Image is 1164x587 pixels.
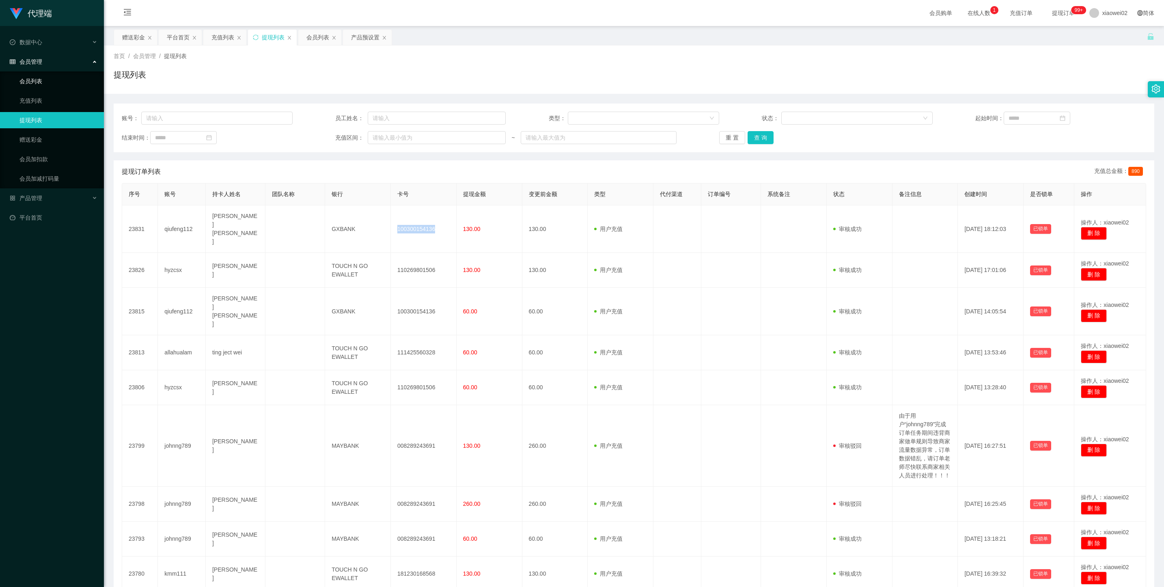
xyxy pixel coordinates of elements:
p: 1 [993,6,996,14]
td: 100300154136 [391,288,457,335]
input: 请输入最小值为 [368,131,506,144]
button: 删 除 [1081,385,1107,398]
span: 序号 [129,191,140,197]
span: 系统备注 [767,191,790,197]
td: 260.00 [522,405,588,487]
a: 提现列表 [19,112,97,128]
i: 图标: calendar [206,135,212,140]
span: 充值区间： [335,134,368,142]
td: 110269801506 [391,370,457,405]
button: 删 除 [1081,502,1107,515]
i: 图标: close [237,35,241,40]
span: 备注信息 [899,191,922,197]
span: 用户充值 [594,308,623,315]
span: 用户充值 [594,501,623,507]
span: 用户充值 [594,570,623,577]
td: 008289243691 [391,487,457,522]
td: 008289243691 [391,522,457,557]
td: 23806 [122,370,158,405]
i: 图标: global [1137,10,1143,16]
span: 审核成功 [833,349,862,356]
td: [DATE] 13:18:21 [958,522,1024,557]
td: 60.00 [522,370,588,405]
span: 60.00 [463,349,477,356]
button: 已锁单 [1030,224,1051,234]
td: MAYBANK [325,522,391,557]
span: 状态： [762,114,781,123]
span: 审核成功 [833,308,862,315]
i: 图标: unlock [1147,33,1154,40]
td: TOUCH N GO EWALLET [325,253,391,288]
button: 删 除 [1081,268,1107,281]
span: 用户充值 [594,267,623,273]
i: 图标: table [10,59,15,65]
span: 结束时间： [122,134,150,142]
td: [DATE] 13:53:46 [958,335,1024,370]
a: 会员加减打码量 [19,170,97,187]
span: 130.00 [463,570,481,577]
span: 起始时间： [975,114,1004,123]
td: 23813 [122,335,158,370]
td: [PERSON_NAME] [PERSON_NAME] [206,205,265,253]
td: 100300154136 [391,205,457,253]
span: 会员管理 [10,58,42,65]
button: 删 除 [1081,444,1107,457]
td: [PERSON_NAME] [206,487,265,522]
span: 130.00 [463,267,481,273]
i: 图标: down [709,116,714,121]
i: 图标: menu-fold [114,0,141,26]
input: 请输入 [368,112,506,125]
span: 数据中心 [10,39,42,45]
td: 130.00 [522,205,588,253]
span: 操作人：xiaowei02 [1081,436,1129,442]
a: 充值列表 [19,93,97,109]
td: 23831 [122,205,158,253]
span: 是否锁单 [1030,191,1053,197]
span: 代付渠道 [660,191,683,197]
span: 在线人数 [964,10,994,16]
td: 008289243691 [391,405,457,487]
span: 操作人：xiaowei02 [1081,529,1129,535]
input: 请输入最大值为 [521,131,677,144]
td: [PERSON_NAME] [206,405,265,487]
i: 图标: calendar [1060,115,1065,121]
span: 团队名称 [272,191,295,197]
div: 赠送彩金 [122,30,145,45]
span: 审核驳回 [833,501,862,507]
td: 110269801506 [391,253,457,288]
span: 审核成功 [833,570,862,577]
td: 23798 [122,487,158,522]
td: [PERSON_NAME] [PERSON_NAME] [206,288,265,335]
span: 操作人：xiaowei02 [1081,494,1129,501]
button: 删 除 [1081,309,1107,322]
sup: 1 [990,6,998,14]
i: 图标: down [923,116,928,121]
td: johnng789 [158,522,206,557]
button: 已锁单 [1030,348,1051,358]
span: 130.00 [463,226,481,232]
button: 已锁单 [1030,569,1051,579]
div: 会员列表 [306,30,329,45]
span: ~ [506,134,520,142]
span: 操作人：xiaowei02 [1081,302,1129,308]
td: MAYBANK [325,405,391,487]
td: [DATE] 17:01:06 [958,253,1024,288]
span: 用户充值 [594,384,623,391]
span: 操作人：xiaowei02 [1081,260,1129,267]
td: GXBANK [325,288,391,335]
span: 130.00 [463,442,481,449]
span: 创建时间 [964,191,987,197]
td: 23826 [122,253,158,288]
i: 图标: close [287,35,292,40]
td: TOUCH N GO EWALLET [325,370,391,405]
span: 提现金额 [463,191,486,197]
span: 类型 [594,191,606,197]
td: qiufeng112 [158,205,206,253]
td: hyzcsx [158,253,206,288]
button: 已锁单 [1030,265,1051,275]
td: [DATE] 13:28:40 [958,370,1024,405]
div: 充值总金额： [1094,167,1146,177]
img: logo.9652507e.png [10,8,23,19]
td: MAYBANK [325,487,391,522]
a: 赠送彩金 [19,132,97,148]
